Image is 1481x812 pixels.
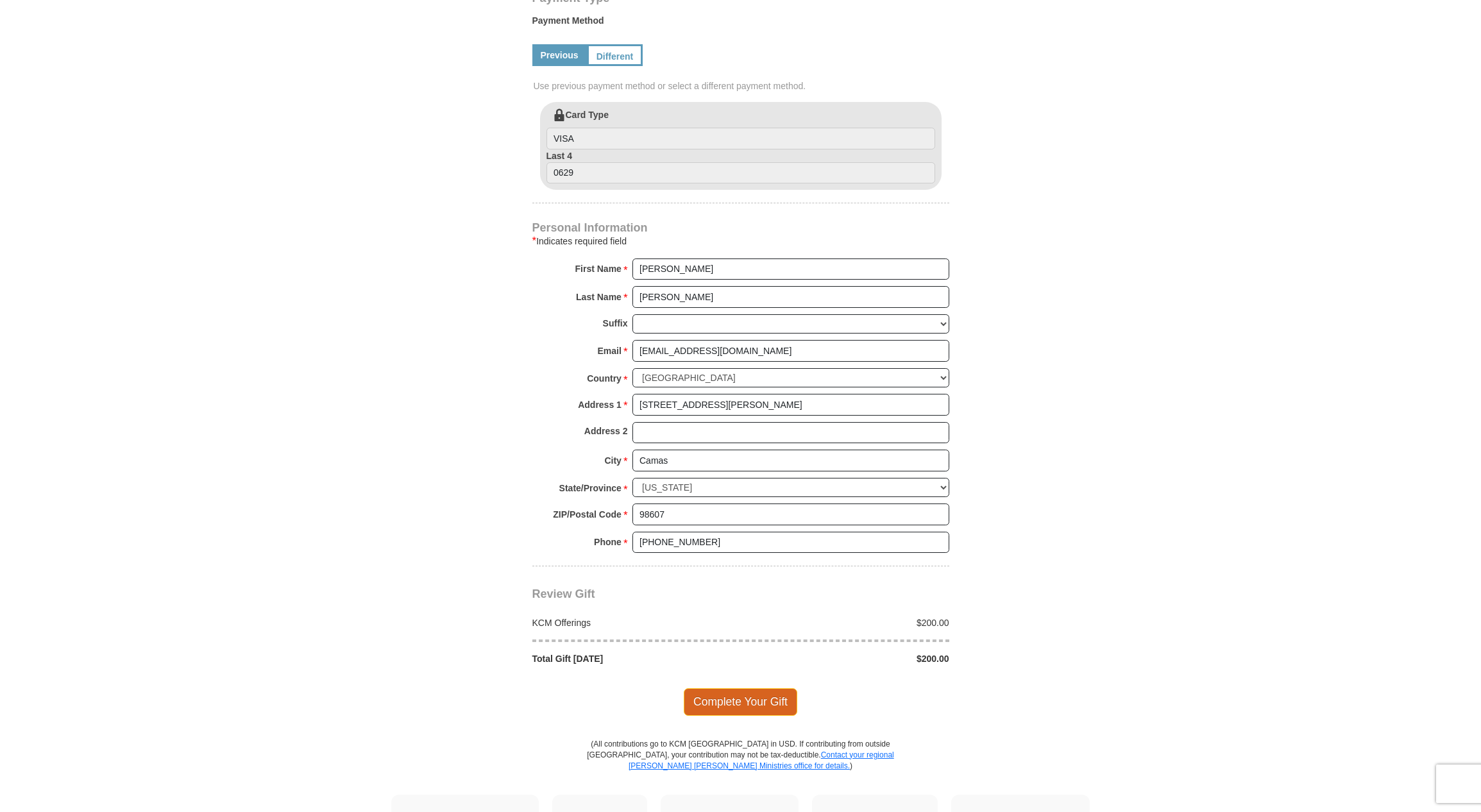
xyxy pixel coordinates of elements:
label: Card Type [546,108,935,149]
strong: Address 2 [584,422,628,440]
span: Review Gift [532,588,595,600]
strong: Email [598,342,622,360]
strong: First Name [575,260,622,278]
div: $200.00 [741,652,956,665]
a: Previous [532,44,587,66]
input: Last 4 [546,162,935,184]
div: Indicates required field [532,233,949,249]
strong: Last Name [576,288,622,306]
p: (All contributions go to KCM [GEOGRAPHIC_DATA] in USD. If contributing from outside [GEOGRAPHIC_D... [587,739,895,795]
span: Use previous payment method or select a different payment method. [534,80,951,92]
strong: State/Province [559,479,622,497]
strong: ZIP/Postal Code [553,505,622,523]
div: $200.00 [741,616,956,629]
div: Total Gift [DATE] [525,652,741,665]
input: Card Type [546,128,935,149]
strong: Address 1 [578,396,622,414]
label: Last 4 [546,149,935,184]
strong: Phone [594,533,622,551]
h4: Personal Information [532,223,949,233]
strong: Suffix [603,314,628,332]
a: Contact your regional [PERSON_NAME] [PERSON_NAME] Ministries office for details. [629,750,894,770]
div: KCM Offerings [525,616,741,629]
a: Different [587,44,643,66]
span: Complete Your Gift [684,688,797,715]
label: Payment Method [532,14,949,33]
strong: Country [587,369,622,387]
strong: City [604,452,621,469]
